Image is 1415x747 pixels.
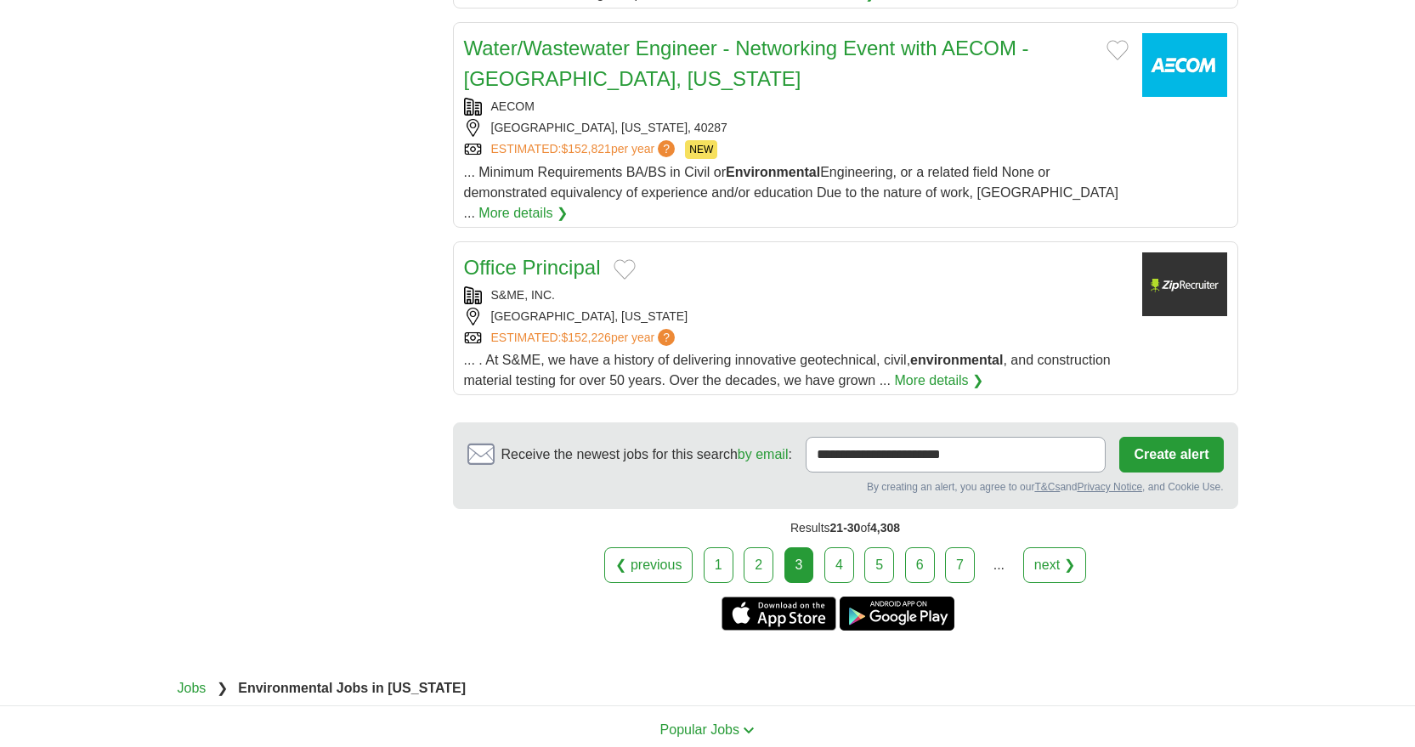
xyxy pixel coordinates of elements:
div: By creating an alert, you agree to our and , and Cookie Use. [467,479,1224,495]
div: [GEOGRAPHIC_DATA], [US_STATE] [464,308,1129,325]
div: ... [982,548,1016,582]
span: 21-30 [830,521,861,535]
a: 4 [824,547,854,583]
span: ... Minimum Requirements BA/BS in Civil or Engineering, or a related field None or demonstrated e... [464,165,1118,220]
a: ESTIMATED:$152,226per year? [491,329,679,347]
a: Office Principal [464,256,601,279]
button: Add to favorite jobs [1107,40,1129,60]
a: 6 [905,547,935,583]
strong: environmental [910,353,1003,367]
a: by email [738,447,789,461]
button: Create alert [1119,437,1223,473]
span: ❯ [217,681,228,695]
span: ? [658,329,675,346]
a: More details ❯ [478,203,568,224]
a: next ❯ [1023,547,1086,583]
a: 2 [744,547,773,583]
div: [GEOGRAPHIC_DATA], [US_STATE], 40287 [464,119,1129,137]
span: 4,308 [870,521,900,535]
a: ❮ previous [604,547,693,583]
strong: Environmental [726,165,820,179]
a: AECOM [491,99,535,113]
a: Water/Wastewater Engineer - Networking Event with AECOM - [GEOGRAPHIC_DATA], [US_STATE] [464,37,1029,90]
a: Get the iPhone app [722,597,836,631]
div: S&ME, INC. [464,286,1129,304]
strong: Environmental Jobs in [US_STATE] [238,681,466,695]
a: T&Cs [1034,481,1060,493]
a: Jobs [178,681,207,695]
span: Receive the newest jobs for this search : [501,444,792,465]
a: Get the Android app [840,597,954,631]
img: Company logo [1142,252,1227,316]
div: Results of [453,509,1238,547]
span: $152,821 [561,142,610,156]
span: NEW [685,140,717,159]
a: 7 [945,547,975,583]
div: 3 [784,547,814,583]
a: More details ❯ [894,371,983,391]
img: toggle icon [743,727,755,734]
img: AECOM logo [1142,33,1227,97]
span: Popular Jobs [660,722,739,737]
a: 1 [704,547,733,583]
a: 5 [864,547,894,583]
span: $152,226 [561,331,610,344]
a: ESTIMATED:$152,821per year? [491,140,679,159]
span: ... . At S&ME, we have a history of delivering innovative geotechnical, civil, , and construction... [464,353,1111,388]
button: Add to favorite jobs [614,259,636,280]
a: Privacy Notice [1077,481,1142,493]
span: ? [658,140,675,157]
